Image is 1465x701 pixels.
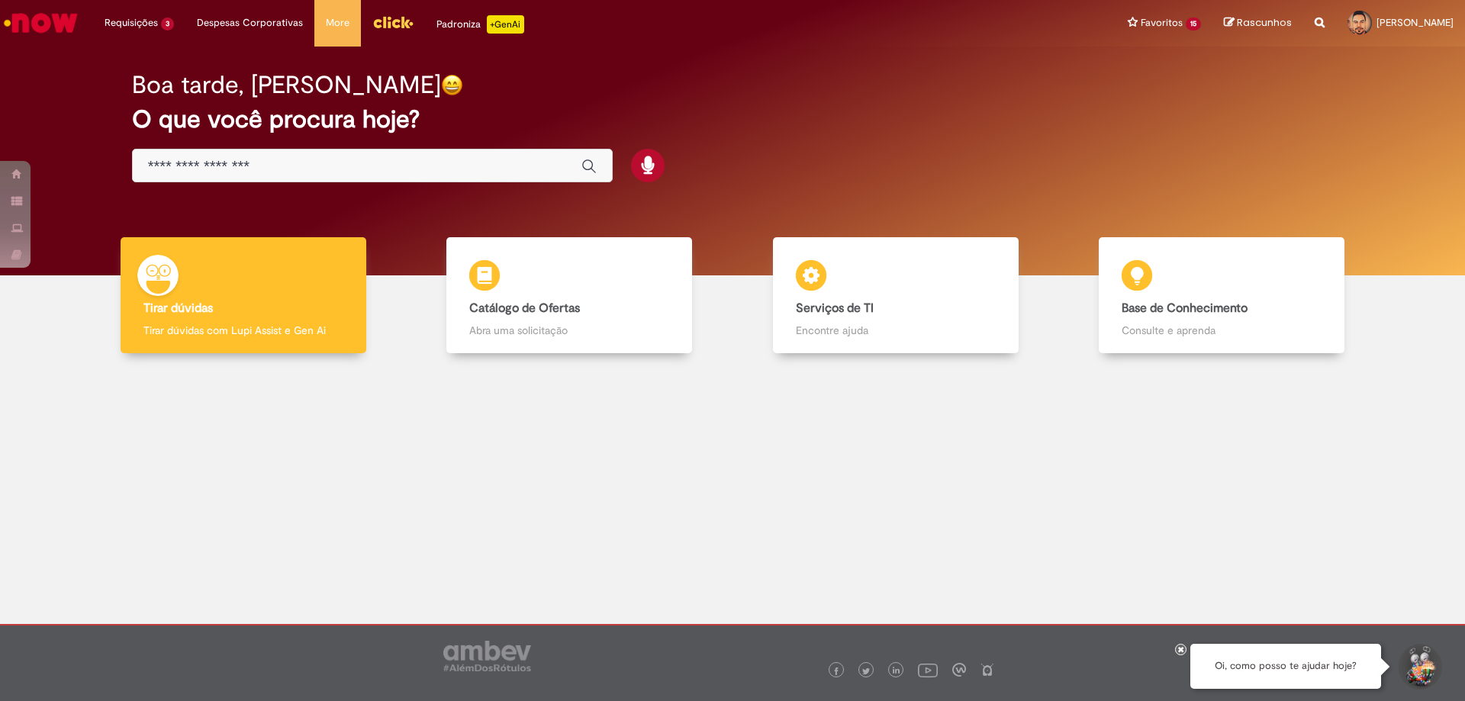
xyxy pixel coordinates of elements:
p: Abra uma solicitação [469,323,669,338]
img: ServiceNow [2,8,80,38]
b: Base de Conhecimento [1122,301,1248,316]
img: logo_footer_facebook.png [832,667,840,675]
a: Serviços de TI Encontre ajuda [732,237,1059,354]
img: logo_footer_youtube.png [918,660,938,680]
img: logo_footer_twitter.png [862,667,870,675]
a: Base de Conhecimento Consulte e aprenda [1059,237,1386,354]
p: Tirar dúvidas com Lupi Assist e Gen Ai [143,323,343,338]
b: Serviços de TI [796,301,874,316]
img: logo_footer_naosei.png [980,663,994,677]
a: Rascunhos [1224,16,1292,31]
img: click_logo_yellow_360x200.png [372,11,414,34]
img: logo_footer_linkedin.png [893,667,900,676]
div: Oi, como posso te ajudar hoje? [1190,644,1381,689]
img: logo_footer_workplace.png [952,663,966,677]
h2: Boa tarde, [PERSON_NAME] [132,72,441,98]
span: [PERSON_NAME] [1376,16,1454,29]
span: 15 [1186,18,1201,31]
img: happy-face.png [441,74,463,96]
span: 3 [161,18,174,31]
h2: O que você procura hoje? [132,106,1334,133]
b: Catálogo de Ofertas [469,301,580,316]
span: Despesas Corporativas [197,15,303,31]
b: Tirar dúvidas [143,301,213,316]
span: Rascunhos [1237,15,1292,30]
p: +GenAi [487,15,524,34]
a: Catálogo de Ofertas Abra uma solicitação [407,237,733,354]
img: logo_footer_ambev_rotulo_gray.png [443,641,531,671]
button: Iniciar Conversa de Suporte [1396,644,1442,690]
span: More [326,15,349,31]
p: Consulte e aprenda [1122,323,1322,338]
span: Favoritos [1141,15,1183,31]
div: Padroniza [436,15,524,34]
a: Tirar dúvidas Tirar dúvidas com Lupi Assist e Gen Ai [80,237,407,354]
span: Requisições [105,15,158,31]
p: Encontre ajuda [796,323,996,338]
